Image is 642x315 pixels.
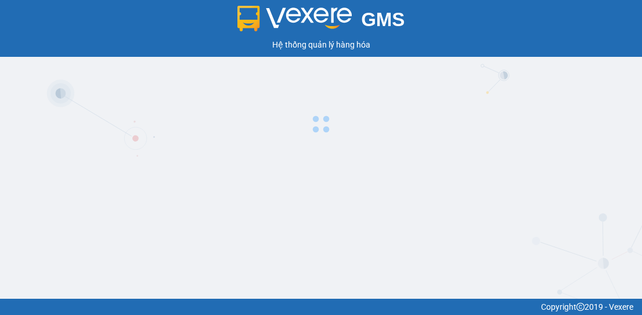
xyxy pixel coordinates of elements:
div: Hệ thống quản lý hàng hóa [3,38,639,51]
a: GMS [237,17,405,27]
span: copyright [576,303,585,311]
div: Copyright 2019 - Vexere [9,300,633,313]
span: GMS [361,9,405,30]
img: logo 2 [237,6,352,31]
